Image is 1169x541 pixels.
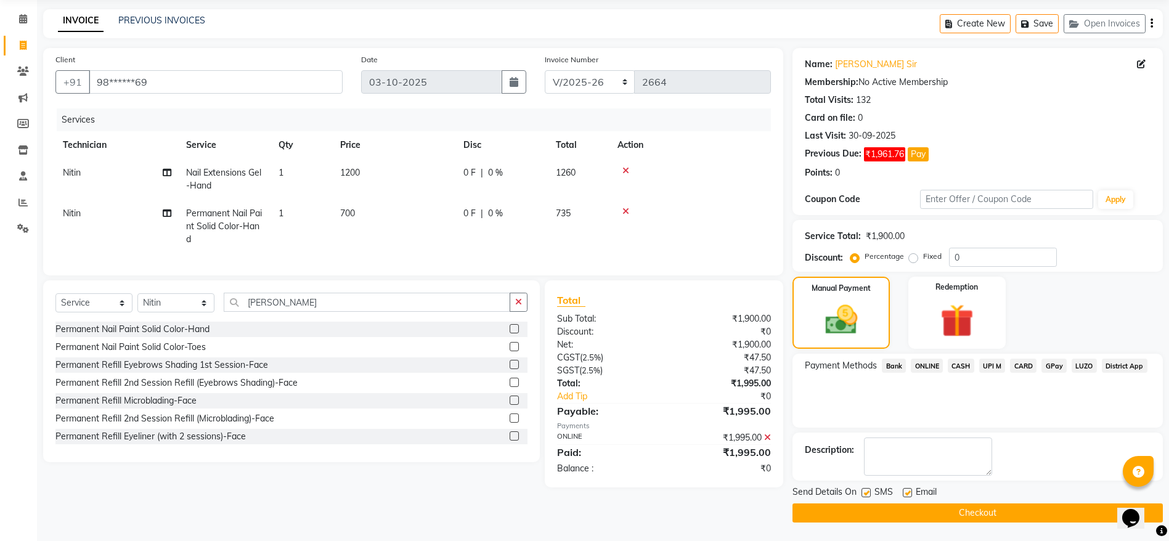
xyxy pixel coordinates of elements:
div: ₹1,995.00 [664,377,781,390]
div: Sub Total: [548,312,664,325]
span: Nitin [63,208,81,219]
span: 2.5% [582,352,601,362]
div: 0 [835,166,840,179]
span: | [481,166,483,179]
button: Create New [940,14,1011,33]
div: ₹1,900.00 [866,230,905,243]
div: ₹47.50 [664,351,781,364]
span: CARD [1010,359,1037,373]
div: Total Visits: [805,94,853,107]
div: Paid: [548,445,664,460]
span: 0 % [488,207,503,220]
div: 0 [858,112,863,124]
label: Client [55,54,75,65]
div: ( ) [548,364,664,377]
div: Last Visit: [805,129,846,142]
th: Action [610,131,771,159]
span: Bank [882,359,906,373]
div: ₹0 [683,390,780,403]
th: Qty [271,131,333,159]
div: ONLINE [548,431,664,444]
div: ₹0 [664,462,781,475]
th: Disc [456,131,548,159]
button: Open Invoices [1064,14,1146,33]
th: Price [333,131,456,159]
span: 1260 [556,167,576,178]
div: Description: [805,444,854,457]
div: Balance : [548,462,664,475]
div: Previous Due: [805,147,861,161]
span: 0 F [463,207,476,220]
button: Apply [1098,190,1133,209]
div: Permanent Refill 2nd Session Refill (Eyebrows Shading)-Face [55,376,298,389]
div: Card on file: [805,112,855,124]
span: 1 [279,167,283,178]
div: Name: [805,58,833,71]
span: Permanent Nail Paint Solid Color-Hand [186,208,262,245]
span: CASH [948,359,974,373]
div: No Active Membership [805,76,1151,89]
span: 2.5% [582,365,600,375]
button: Checkout [792,503,1163,523]
div: Permanent Refill Eyebrows Shading 1st Session-Face [55,359,268,372]
a: Add Tip [548,390,683,403]
div: ₹1,900.00 [664,338,781,351]
div: ₹1,995.00 [664,445,781,460]
div: Payments [557,421,771,431]
span: 0 % [488,166,503,179]
div: ₹1,900.00 [664,312,781,325]
div: ₹1,995.00 [664,404,781,418]
div: Coupon Code [805,193,920,206]
span: 1 [279,208,283,219]
span: SGST [557,365,579,376]
th: Service [179,131,271,159]
span: GPay [1041,359,1067,373]
label: Date [361,54,378,65]
button: Save [1016,14,1059,33]
input: Search or Scan [224,293,510,312]
button: Pay [908,147,929,161]
img: _gift.svg [930,300,984,341]
a: PREVIOUS INVOICES [118,15,205,26]
label: Percentage [865,251,904,262]
span: CGST [557,352,580,363]
span: 735 [556,208,571,219]
a: INVOICE [58,10,104,32]
button: +91 [55,70,90,94]
a: [PERSON_NAME] Sir [835,58,917,71]
th: Technician [55,131,179,159]
input: Search by Name/Mobile/Email/Code [89,70,343,94]
span: | [481,207,483,220]
div: Services [57,108,780,131]
span: 0 F [463,166,476,179]
iframe: chat widget [1117,492,1157,529]
span: Nail Extensions Gel-Hand [186,167,261,191]
div: Permanent Refill 2nd Session Refill (Microblading)-Face [55,412,274,425]
div: Service Total: [805,230,861,243]
span: 700 [340,208,355,219]
span: Nitin [63,167,81,178]
span: Total [557,294,585,307]
div: 132 [856,94,871,107]
input: Enter Offer / Coupon Code [920,190,1093,209]
span: 1200 [340,167,360,178]
div: Total: [548,377,664,390]
div: Points: [805,166,833,179]
div: Payable: [548,404,664,418]
div: Permanent Refill Eyeliner (with 2 sessions)-Face [55,430,246,443]
label: Redemption [935,282,978,293]
div: ( ) [548,351,664,364]
span: Payment Methods [805,359,877,372]
div: 30-09-2025 [849,129,895,142]
span: District App [1102,359,1147,373]
div: Permanent Refill Microblading-Face [55,394,197,407]
span: Email [916,486,937,501]
div: ₹47.50 [664,364,781,377]
img: _cash.svg [815,301,868,338]
div: Net: [548,338,664,351]
label: Manual Payment [812,283,871,294]
span: ONLINE [911,359,943,373]
div: Discount: [548,325,664,338]
span: SMS [874,486,893,501]
div: Membership: [805,76,858,89]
